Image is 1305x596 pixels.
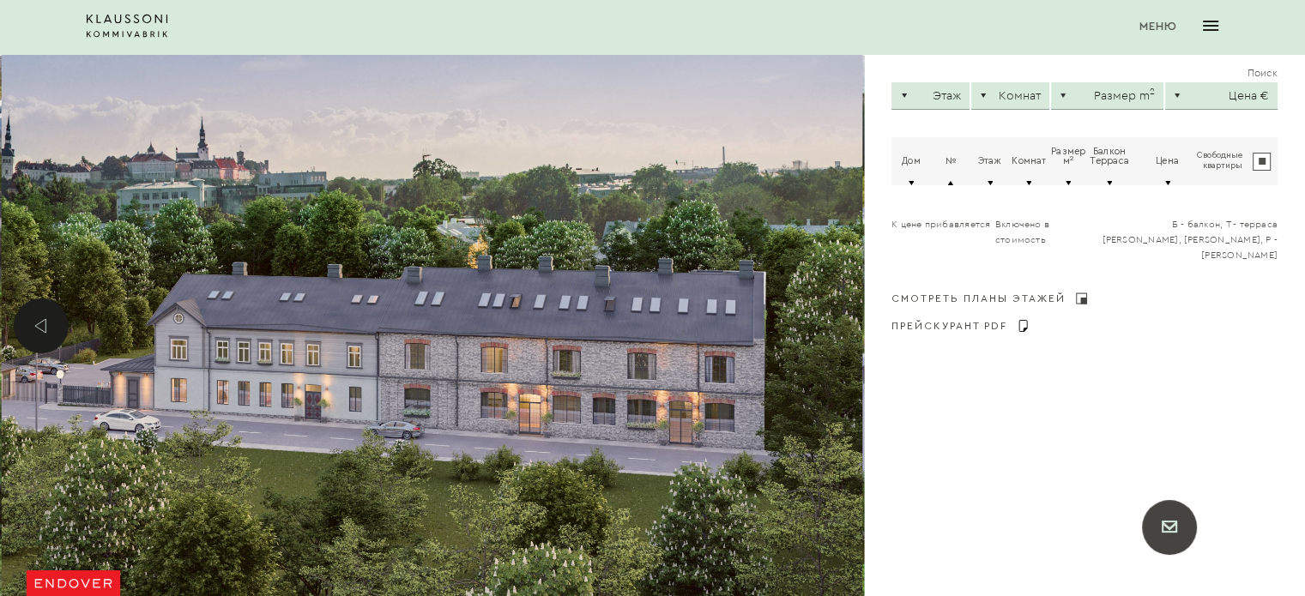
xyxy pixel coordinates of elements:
[978,156,1002,166] a: Этаж
[902,156,921,166] a: Дом
[891,292,1087,304] a: СМОТРЕТЬ ПЛАНЫ ЭТАЖЕЙ
[891,220,990,230] span: К цене прибавляется
[1150,87,1155,96] sup: 2
[1098,217,1278,232] div: Б - балкон, T - терраса
[1012,156,1046,166] a: Комнат
[1070,154,1074,162] sup: 2
[1139,21,1177,32] div: МЕНЮ
[1229,90,1269,102] div: Цена €
[933,90,961,102] div: Этаж
[891,55,1278,82] div: Поиск
[999,90,1041,102] div: Комнат
[1094,90,1155,102] div: Размер m
[1192,483,1281,572] iframe: Chatbot
[1090,147,1128,156] div: Балкон
[1098,232,1278,263] div: [PERSON_NAME], [PERSON_NAME], P - [PERSON_NAME]
[946,156,956,166] a: №
[1090,156,1128,166] div: Терраса
[891,320,1029,332] a: ПРЕЙСКУРАНТ PDF
[1048,147,1088,166] a: Размер м2
[995,220,1049,245] span: Включено в стоимость
[1090,147,1128,166] a: Балкон Терраса
[1156,156,1179,166] a: Цена
[1197,151,1272,172] label: Свободные квартиры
